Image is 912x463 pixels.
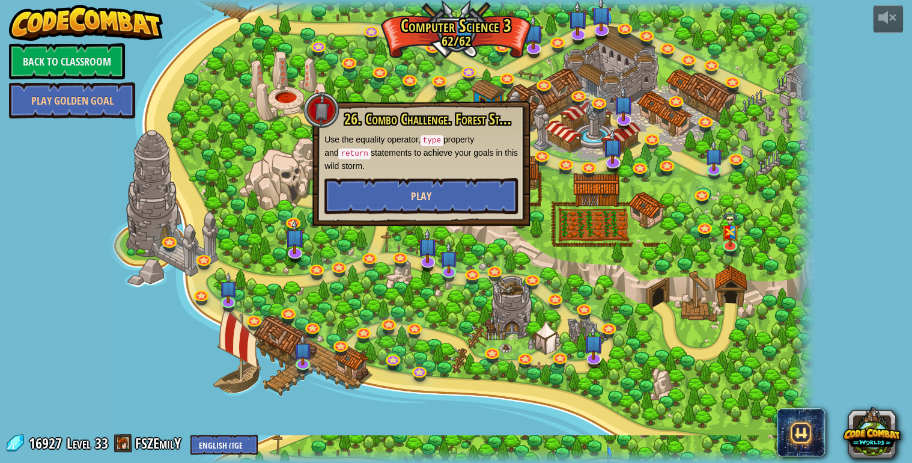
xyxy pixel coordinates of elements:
[9,82,135,118] a: Play Golden Goal
[29,434,65,453] span: 16927
[9,5,163,41] img: CodeCombat - Learn how to code by playing a game
[421,135,443,146] code: type
[613,87,633,121] img: level-banner-unstarted-subscriber.png
[338,149,370,159] code: return
[219,272,237,303] img: level-banner-unstarted-subscriber.png
[344,109,518,129] span: 26. Combo Challenge. Forest Storm
[95,434,108,453] span: 33
[67,434,91,453] span: Level
[524,15,544,49] img: level-banner-unstarted-subscriber.png
[603,129,622,164] img: level-banner-unstarted-subscriber.png
[705,140,723,171] img: level-banner-unstarted-subscriber.png
[721,212,739,247] img: level-banner-multiplayer.png
[418,228,437,263] img: level-banner-unstarted-subscriber.png
[135,434,184,453] a: FSZEmilY
[873,5,903,33] button: Adjust volume
[584,325,604,360] img: level-banner-unstarted-subscriber.png
[440,242,458,273] img: level-banner-unstarted-subscriber.png
[9,43,125,79] a: Back to Classroom
[324,178,518,214] button: Play
[324,133,518,172] p: Use the equality operator, property and statements to achieve your goals in this wild storm.
[285,219,305,254] img: level-banner-unstarted-subscriber.png
[294,334,312,365] img: level-banner-unstarted-subscriber.png
[411,189,431,204] span: Play
[568,2,588,36] img: level-banner-unstarted-subscriber.png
